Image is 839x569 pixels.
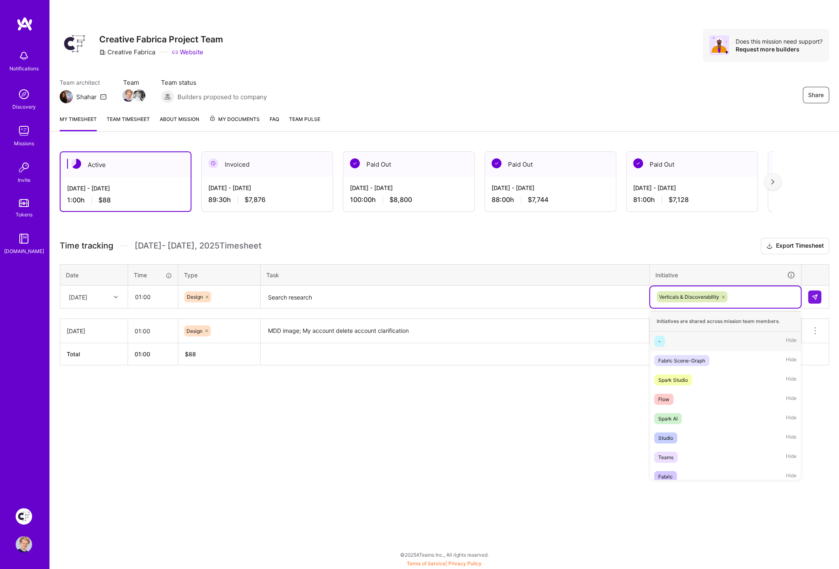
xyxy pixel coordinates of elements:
[161,90,174,103] img: Builders proposed to company
[786,355,797,366] span: Hide
[771,179,774,185] img: right
[208,183,326,192] div: [DATE] - [DATE]
[389,195,412,204] span: $8,800
[761,238,829,254] button: Export Timesheet
[485,152,616,177] div: Paid Out
[245,195,266,204] span: $7,876
[350,195,468,204] div: 100:00 h
[709,35,729,55] img: Avatar
[12,102,36,111] div: Discovery
[633,158,643,168] img: Paid Out
[123,78,144,87] span: Team
[76,93,97,101] div: Shahar
[808,290,822,304] div: null
[4,247,44,255] div: [DOMAIN_NAME]
[135,241,261,251] span: [DATE] - [DATE] , 2025 Timesheet
[99,34,223,44] h3: Creative Fabrica Project Team
[261,320,648,342] textarea: MDD image; My account delete account clarification
[633,183,751,192] div: [DATE] - [DATE]
[786,471,797,482] span: Hide
[786,394,797,405] span: Hide
[492,158,501,168] img: Paid Out
[658,337,661,346] div: -
[16,86,32,102] img: discovery
[122,89,135,102] img: Team Member Avatar
[16,210,33,219] div: Tokens
[128,343,178,365] th: 01:00
[669,195,689,204] span: $7,128
[67,196,184,204] div: 1:00 h
[16,16,33,31] img: logo
[658,376,688,384] div: Spark Studio
[209,115,260,131] a: My Documents
[208,158,218,168] img: Invoiced
[270,115,279,131] a: FAQ
[786,413,797,424] span: Hide
[261,286,648,308] textarea: Search research
[60,29,89,58] img: Company Logo
[786,452,797,463] span: Hide
[133,89,145,102] img: Team Member Avatar
[160,115,199,131] a: About Mission
[633,195,751,204] div: 81:00 h
[14,536,34,553] a: User Avatar
[448,560,482,567] a: Privacy Policy
[350,158,360,168] img: Paid Out
[67,327,121,335] div: [DATE]
[658,453,674,462] div: Teams
[407,560,445,567] a: Terms of Service
[172,48,203,56] a: Website
[107,115,150,131] a: Team timesheet
[492,183,609,192] div: [DATE] - [DATE]
[658,356,705,365] div: Fabric Scene-Graph
[187,294,203,300] span: Design
[14,508,34,525] a: Creative Fabrica Project Team
[766,242,773,251] i: icon Download
[16,48,32,64] img: bell
[60,241,113,251] span: Time tracking
[209,115,260,124] span: My Documents
[49,544,839,565] div: © 2025 ATeams Inc., All rights reserved.
[289,115,320,131] a: Team Pulse
[407,560,482,567] span: |
[736,45,823,53] div: Request more builders
[803,87,829,103] button: Share
[177,93,267,101] span: Builders proposed to company
[60,343,128,365] th: Total
[161,78,267,87] span: Team status
[528,195,548,204] span: $7,744
[627,152,757,177] div: Paid Out
[736,37,823,45] div: Does this mission need support?
[123,88,134,102] a: Team Member Avatar
[261,264,650,286] th: Task
[658,434,673,442] div: Studio
[650,311,801,332] div: Initiatives are shared across mission team members.
[350,183,468,192] div: [DATE] - [DATE]
[16,230,32,247] img: guide book
[492,195,609,204] div: 88:00 h
[14,139,34,148] div: Missions
[655,270,795,280] div: Initiative
[128,320,178,342] input: HH:MM
[134,88,144,102] a: Team Member Avatar
[60,78,107,87] span: Team architect
[69,293,87,301] div: [DATE]
[343,152,474,177] div: Paid Out
[16,508,32,525] img: Creative Fabrica Project Team
[19,199,29,207] img: tokens
[289,116,320,122] span: Team Pulse
[185,351,196,358] span: $ 88
[99,49,106,56] i: icon CompanyGray
[134,271,172,279] div: Time
[98,196,111,204] span: $88
[71,159,81,169] img: Active
[60,264,128,286] th: Date
[658,472,673,481] div: Fabric
[16,536,32,553] img: User Avatar
[61,152,191,177] div: Active
[128,286,177,308] input: HH:MM
[16,159,32,176] img: Invite
[18,176,30,184] div: Invite
[808,91,824,99] span: Share
[178,264,261,286] th: Type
